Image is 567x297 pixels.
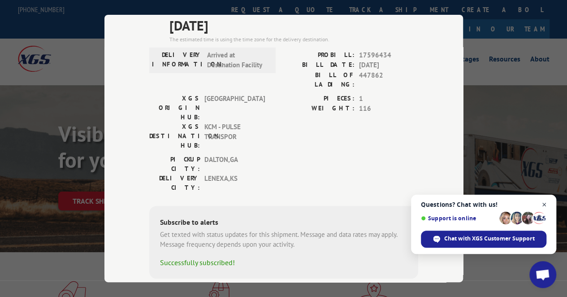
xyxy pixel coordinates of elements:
[160,217,407,230] div: Subscribe to alerts
[284,50,355,61] label: PROBILL:
[359,50,418,61] span: 17596434
[160,257,407,268] div: Successfully subscribed!
[444,235,535,243] span: Chat with XGS Customer Support
[152,50,203,70] label: DELIVERY INFORMATION:
[204,94,265,122] span: [GEOGRAPHIC_DATA]
[359,94,418,104] span: 1
[539,199,550,210] span: Close chat
[207,50,268,70] span: Arrived at Destination Facility
[359,70,418,89] span: 447862
[204,155,265,174] span: DALTON , GA
[359,104,418,114] span: 116
[149,155,200,174] label: PICKUP CITY:
[421,231,546,248] div: Chat with XGS Customer Support
[284,70,355,89] label: BILL OF LADING:
[149,94,200,122] label: XGS ORIGIN HUB:
[169,15,418,35] span: [DATE]
[359,60,418,70] span: [DATE]
[284,94,355,104] label: PIECES:
[204,174,265,192] span: LENEXA , KS
[149,174,200,192] label: DELIVERY CITY:
[169,35,418,44] div: The estimated time is using the time zone for the delivery destination.
[421,215,496,222] span: Support is online
[284,104,355,114] label: WEIGHT:
[204,122,265,150] span: KCM - PULSE TRANSPOR
[421,201,546,208] span: Questions? Chat with us!
[529,261,556,288] div: Open chat
[284,60,355,70] label: BILL DATE:
[160,230,407,250] div: Get texted with status updates for this shipment. Message and data rates may apply. Message frequ...
[149,122,200,150] label: XGS DESTINATION HUB:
